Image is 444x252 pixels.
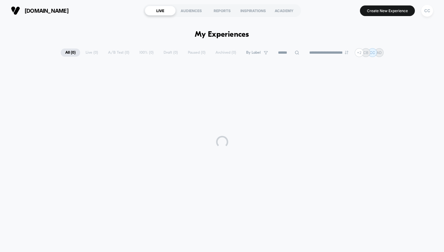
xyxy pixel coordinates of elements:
button: [DOMAIN_NAME] [9,6,70,15]
div: AUDIENCES [176,6,207,15]
img: end [345,51,348,54]
span: [DOMAIN_NAME] [25,8,69,14]
p: CB [363,50,368,55]
img: Visually logo [11,6,20,15]
div: ACADEMY [269,6,300,15]
button: CC [419,5,435,17]
p: CC [370,50,375,55]
div: REPORTS [207,6,238,15]
p: AD [377,50,382,55]
div: INSPIRATIONS [238,6,269,15]
button: Create New Experience [360,5,415,16]
div: LIVE [145,6,176,15]
div: + 2 [355,48,364,57]
h1: My Experiences [195,30,249,39]
span: All ( 0 ) [61,49,80,57]
span: By Label [246,50,261,55]
div: CC [421,5,433,17]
